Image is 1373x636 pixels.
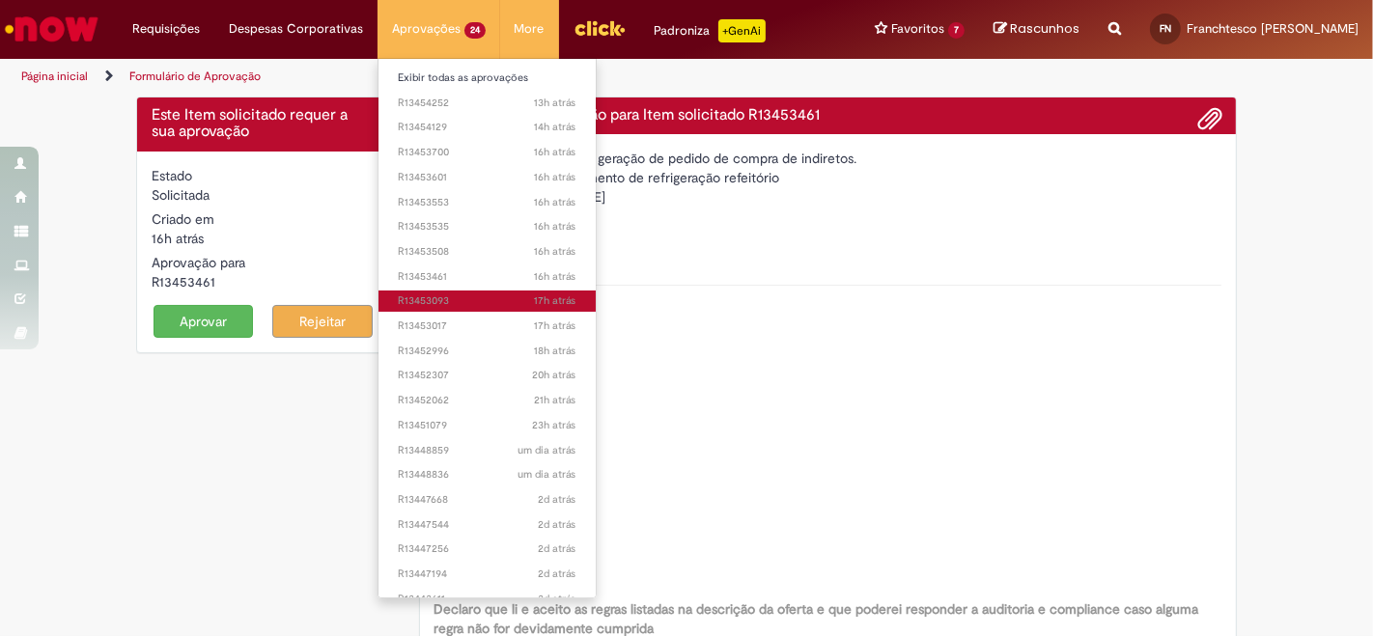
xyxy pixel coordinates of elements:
[152,107,375,141] h4: Este Item solicitado requer a sua aprovação
[534,293,576,308] span: 17h atrás
[21,69,88,84] a: Página inicial
[398,368,576,383] span: R13452307
[518,467,576,482] time: 26/08/2025 14:52:08
[152,230,204,247] time: 27/08/2025 16:12:02
[398,318,576,334] span: R13453017
[129,69,261,84] a: Formulário de Aprovação
[534,293,576,308] time: 27/08/2025 15:18:25
[378,589,596,610] a: Aberto R13443611 :
[378,142,596,163] a: Aberto R13453700 :
[532,368,576,382] time: 27/08/2025 12:57:45
[378,440,596,461] a: Aberto R13448859 :
[378,514,596,536] a: Aberto R13447544 :
[994,20,1079,39] a: Rascunhos
[534,170,576,184] span: 16h atrás
[434,107,1222,124] h4: Solicitação de aprovação para Item solicitado R13453461
[398,443,576,458] span: R13448859
[434,168,1222,187] div: Serv manutenção equipamento de refrigeração refeitório
[538,492,576,507] span: 2d atrás
[378,58,597,598] ul: Aprovações
[574,14,626,42] img: click_logo_yellow_360x200.png
[538,541,576,556] time: 26/08/2025 10:08:51
[515,19,545,39] span: More
[434,149,1222,168] div: Chamado destinado para a geração de pedido de compra de indiretos.
[398,393,576,408] span: R13452062
[534,195,576,209] span: 16h atrás
[378,290,596,312] a: Aberto R13453093 :
[1160,22,1171,35] span: FN
[532,368,576,382] span: 20h atrás
[378,365,596,386] a: Aberto R13452307 :
[398,492,576,508] span: R13447668
[152,209,214,229] label: Criado em
[518,467,576,482] span: um dia atrás
[534,145,576,159] span: 16h atrás
[154,305,254,338] button: Aprovar
[272,305,373,338] button: Rejeitar
[534,244,576,259] span: 16h atrás
[534,219,576,234] time: 27/08/2025 16:22:27
[434,187,1222,211] div: [PERSON_NAME]
[398,219,576,235] span: R13453535
[518,443,576,457] span: um dia atrás
[152,229,375,248] div: 27/08/2025 16:12:02
[534,318,576,333] time: 27/08/2025 15:07:56
[398,344,576,359] span: R13452996
[534,244,576,259] time: 27/08/2025 16:19:03
[378,117,596,138] a: Aberto R13454129 :
[392,19,461,39] span: Aprovações
[534,318,576,333] span: 17h atrás
[534,195,576,209] time: 27/08/2025 16:25:20
[378,93,596,114] a: Aberto R13454252 :
[152,185,375,205] div: Solicitada
[948,22,965,39] span: 7
[398,293,576,309] span: R13453093
[229,19,363,39] span: Despesas Corporativas
[518,443,576,457] time: 26/08/2025 14:55:52
[378,316,596,337] a: Aberto R13453017 :
[532,418,576,432] span: 23h atrás
[534,96,576,110] span: 13h atrás
[378,241,596,263] a: Aberto R13453508 :
[378,266,596,288] a: Aberto R13453461 :
[398,541,576,557] span: R13447256
[398,269,576,285] span: R13453461
[2,10,101,48] img: ServiceNow
[534,393,576,407] span: 21h atrás
[538,541,576,556] span: 2d atrás
[398,96,576,111] span: R13454252
[378,341,596,362] a: Aberto R13452996 :
[534,393,576,407] time: 27/08/2025 11:53:48
[398,120,576,135] span: R13454129
[534,344,576,358] time: 27/08/2025 15:05:08
[398,467,576,483] span: R13448836
[378,539,596,560] a: Aberto R13447256 :
[378,415,596,436] a: Aberto R13451079 :
[152,253,245,272] label: Aprovação para
[398,567,576,582] span: R13447194
[132,19,200,39] span: Requisições
[378,216,596,237] a: Aberto R13453535 :
[1187,20,1359,37] span: Franchtesco [PERSON_NAME]
[538,567,576,581] span: 2d atrás
[152,166,192,185] label: Estado
[14,59,901,95] ul: Trilhas de página
[532,418,576,432] time: 27/08/2025 09:34:32
[891,19,944,39] span: Favoritos
[718,19,766,42] p: +GenAi
[534,269,576,284] span: 16h atrás
[378,390,596,411] a: Aberto R13452062 :
[434,211,1222,231] div: Quantidade 1
[655,19,766,42] div: Padroniza
[534,120,576,134] span: 14h atrás
[538,567,576,581] time: 26/08/2025 09:59:17
[398,592,576,607] span: R13443611
[1010,19,1079,38] span: Rascunhos
[378,464,596,485] a: Aberto R13448836 :
[538,492,576,507] time: 26/08/2025 11:06:34
[398,244,576,260] span: R13453508
[378,564,596,585] a: Aberto R13447194 :
[538,517,576,532] time: 26/08/2025 10:45:29
[152,272,375,291] div: R13453461
[534,219,576,234] span: 16h atrás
